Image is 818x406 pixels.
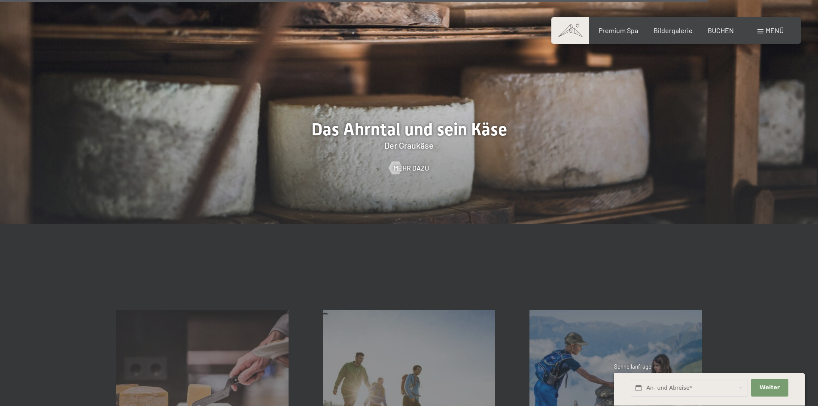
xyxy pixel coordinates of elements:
[654,26,693,34] a: Bildergalerie
[751,379,788,397] button: Weiter
[708,26,734,34] a: BUCHEN
[614,363,651,370] span: Schnellanfrage
[393,163,429,173] span: Mehr dazu
[766,26,784,34] span: Menü
[599,26,638,34] a: Premium Spa
[760,384,780,392] span: Weiter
